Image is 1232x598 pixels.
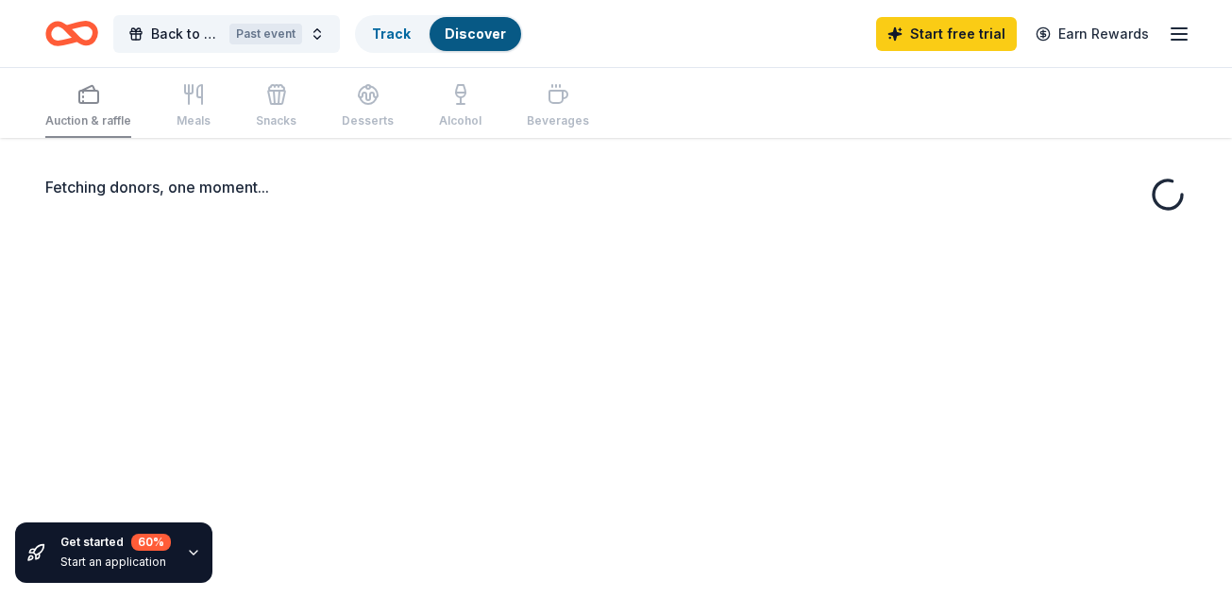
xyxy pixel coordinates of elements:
div: Past event [229,24,302,44]
div: Start an application [60,555,171,570]
button: TrackDiscover [355,15,523,53]
span: Back to school [151,23,222,45]
a: Home [45,11,98,56]
a: Start free trial [876,17,1017,51]
a: Track [372,26,411,42]
a: Discover [445,26,506,42]
a: Earn Rewards [1024,17,1160,51]
button: Back to schoolPast event [113,15,340,53]
div: Fetching donors, one moment... [45,176,1187,198]
div: Get started [60,534,171,551]
div: 60 % [131,534,171,551]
